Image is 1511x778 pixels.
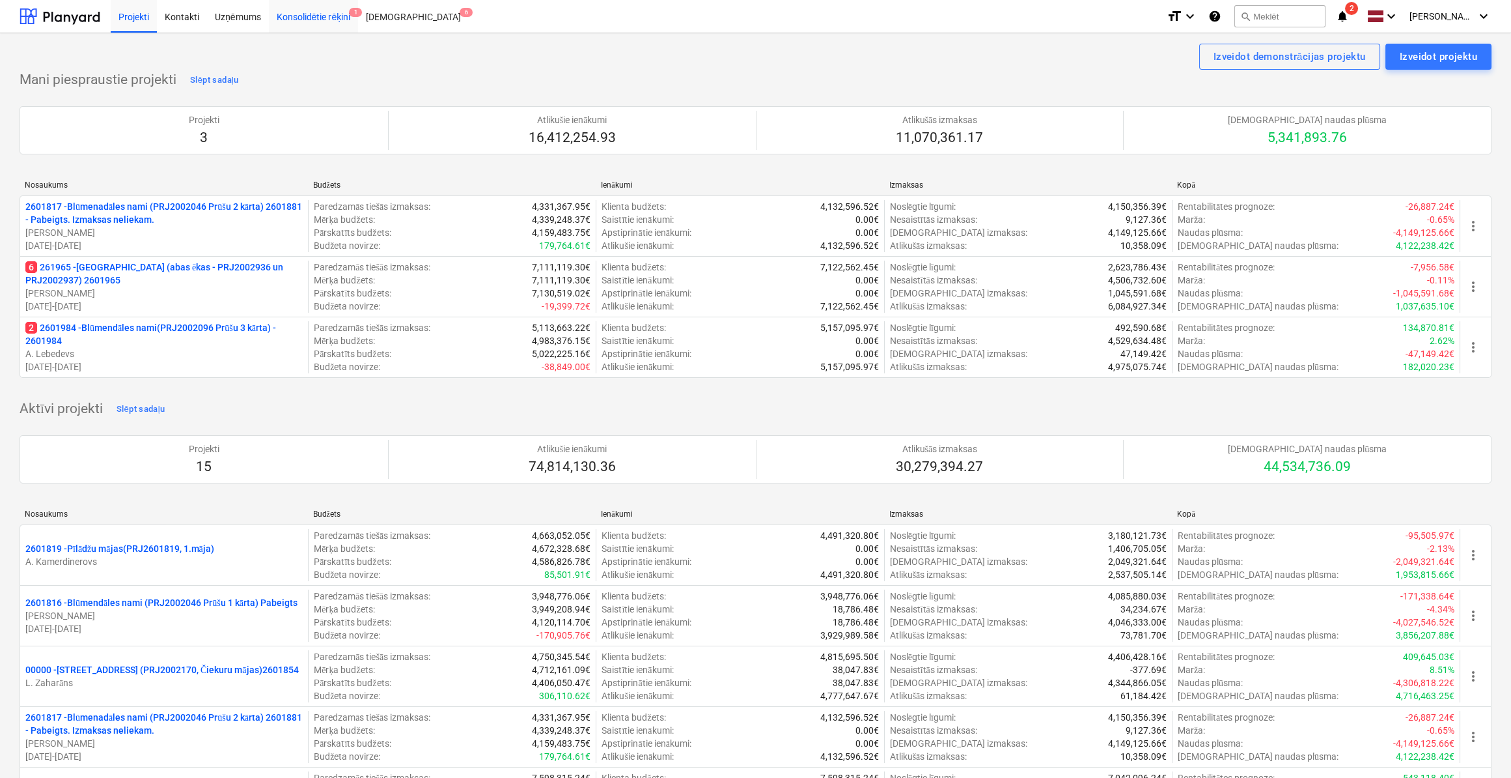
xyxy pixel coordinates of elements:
p: Marža : [1178,663,1205,676]
p: 10,358.09€ [1120,239,1167,252]
div: 6261965 -[GEOGRAPHIC_DATA] (abas ēkas - PRJ2002936 un PRJ2002937) 2601965[PERSON_NAME][DATE]-[DATE] [25,261,303,313]
p: [DEMOGRAPHIC_DATA] naudas plūsma : [1178,568,1338,581]
p: -377.69€ [1130,663,1167,676]
p: 4,159,483.75€ [532,737,590,750]
p: -38,849.00€ [542,360,590,373]
p: Budžeta novirze : [314,629,380,642]
p: Rentabilitātes prognoze : [1178,650,1275,663]
p: 38,047.83€ [833,663,879,676]
p: Nesaistītās izmaksas : [890,334,977,347]
p: Naudas plūsma : [1178,287,1243,300]
p: 18,786.48€ [833,603,879,616]
div: 2601817 -Blūmenadāles nami (PRJ2002046 Prūšu 2 kārta) 2601881 - Pabeigts. Izmaksas neliekam.[PERS... [25,200,303,252]
p: Pārskatīts budžets : [314,555,391,568]
p: Saistītie ienākumi : [602,724,673,737]
p: Rentabilitātes prognoze : [1178,711,1275,724]
p: Atlikušie ienākumi : [602,568,674,581]
p: 5,022,225.16€ [532,347,590,360]
p: 2,537,505.14€ [1108,568,1167,581]
p: [DATE] - [DATE] [25,239,303,252]
p: Pārskatīts budžets : [314,676,391,689]
p: 8.51% [1430,663,1454,676]
div: Nosaukums [25,510,303,519]
p: 4,122,238.42€ [1396,239,1454,252]
p: 4,672,328.68€ [532,542,590,555]
p: Pārskatīts budžets : [314,616,391,629]
div: 22601984 -Blūmendāles nami(PRJ2002096 Prūšu 3 kārta) - 2601984A. Lebedevs[DATE]-[DATE] [25,321,303,373]
p: [DEMOGRAPHIC_DATA] naudas plūsma : [1178,629,1338,642]
p: Naudas plūsma : [1178,616,1243,629]
div: Nosaukums [25,180,303,190]
p: 4,815,695.50€ [820,650,879,663]
i: notifications [1336,8,1349,24]
p: Atlikušās izmaksas : [890,239,967,252]
p: Atlikušie ienākumi [529,113,616,126]
p: 5,113,663.22€ [532,321,590,334]
p: Rentabilitātes prognoze : [1178,590,1275,603]
div: Slēpt sadaļu [190,73,239,88]
p: 3,949,208.94€ [532,603,590,616]
p: Apstiprinātie ienākumi : [602,737,691,750]
p: [PERSON_NAME] [25,287,303,300]
p: Paredzamās tiešās izmaksas : [314,261,430,274]
p: 74,814,130.36 [529,458,616,476]
p: 44,534,736.09 [1228,458,1387,476]
p: -2,049,321.64€ [1393,555,1454,568]
p: 5,157,095.97€ [820,360,879,373]
p: Klienta budžets : [602,711,665,724]
p: A. Lebedevs [25,347,303,360]
div: Ienākumi [601,180,879,190]
div: 2601817 -Blūmenadāles nami (PRJ2002046 Prūšu 2 kārta) 2601881 - Pabeigts. Izmaksas neliekam.[PERS... [25,711,303,763]
p: Naudas plūsma : [1178,347,1243,360]
div: Ienākumi [601,510,879,519]
p: [PERSON_NAME] [25,609,303,622]
p: 0.00€ [855,555,879,568]
p: Atlikušie ienākumi : [602,689,674,702]
p: Nesaistītās izmaksas : [890,274,977,287]
span: more_vert [1465,339,1481,355]
p: 7,122,562.45€ [820,261,879,274]
p: Naudas plūsma : [1178,676,1243,689]
p: 134,870.81€ [1403,321,1454,334]
span: search [1240,11,1251,22]
p: Nesaistītās izmaksas : [890,542,977,555]
p: -19,399.72€ [542,300,590,313]
p: 4,491,320.80€ [820,529,879,542]
p: Nesaistītās izmaksas : [890,724,977,737]
p: 4,777,647.67€ [820,689,879,702]
p: 3,856,207.88€ [1396,629,1454,642]
p: [PERSON_NAME] [25,226,303,239]
p: Budžeta novirze : [314,300,380,313]
p: Atlikušie ienākumi : [602,629,674,642]
p: 4,132,596.52€ [820,239,879,252]
p: Paredzamās tiešās izmaksas : [314,711,430,724]
p: 2,049,321.64€ [1108,555,1167,568]
p: Rentabilitātes prognoze : [1178,529,1275,542]
div: 2601819 -Pīlādžu mājas(PRJ2601819, 1.māja)A. Kamerdinerovs [25,542,303,568]
p: -95,505.97€ [1406,529,1454,542]
div: Chat Widget [1446,715,1511,778]
p: 9,127.36€ [1126,213,1167,226]
p: 34,234.67€ [1120,603,1167,616]
p: [DEMOGRAPHIC_DATA] izmaksas : [890,616,1027,629]
p: Saistītie ienākumi : [602,542,673,555]
p: [DATE] - [DATE] [25,300,303,313]
p: Atlikušie ienākumi [529,442,616,455]
i: keyboard_arrow_down [1476,8,1491,24]
p: 4,529,634.48€ [1108,334,1167,347]
p: Marža : [1178,724,1205,737]
p: 4,331,367.95€ [532,200,590,213]
p: Aktīvi projekti [20,400,103,418]
p: 4,149,125.66€ [1108,226,1167,239]
p: 4,506,732.60€ [1108,274,1167,287]
p: Budžeta novirze : [314,568,380,581]
p: Mani piespraustie projekti [20,71,176,89]
p: Atlikušie ienākumi : [602,300,674,313]
p: 5,341,893.76 [1228,129,1387,147]
p: 182,020.23€ [1403,360,1454,373]
p: [DEMOGRAPHIC_DATA] naudas plūsma [1228,113,1387,126]
p: -0.11% [1427,274,1454,287]
p: [DEMOGRAPHIC_DATA] izmaksas : [890,555,1027,568]
p: Naudas plūsma : [1178,226,1243,239]
p: Paredzamās tiešās izmaksas : [314,590,430,603]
